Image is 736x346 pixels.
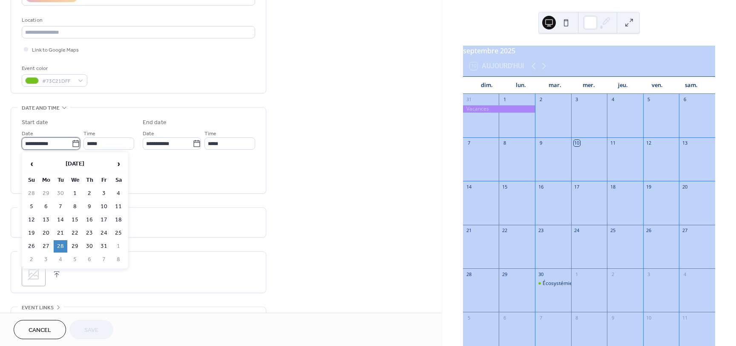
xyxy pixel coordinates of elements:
td: 26 [25,240,38,253]
th: Su [25,174,38,186]
div: 26 [646,227,652,234]
td: 18 [112,214,125,226]
td: 23 [83,227,96,239]
span: Date [22,129,33,138]
div: 4 [681,271,688,277]
td: 6 [39,201,53,213]
div: sam. [674,77,708,94]
div: 13 [681,140,688,146]
td: 4 [112,187,125,200]
div: dim. [470,77,504,94]
div: 25 [609,227,616,234]
div: lun. [504,77,538,94]
div: 17 [574,183,580,190]
td: 28 [25,187,38,200]
td: 30 [83,240,96,253]
div: Vacances [463,105,535,113]
div: 4 [609,96,616,103]
div: 7 [466,140,472,146]
div: 1 [501,96,508,103]
div: ; [22,262,46,286]
td: 6 [83,253,96,266]
td: 30 [54,187,67,200]
span: Event links [22,303,54,312]
div: End date [143,118,167,127]
div: Location [22,16,253,25]
div: Event color [22,64,86,73]
th: [DATE] [39,155,111,173]
div: 9 [609,314,616,321]
td: 4 [54,253,67,266]
div: septembre 2025 [463,46,715,56]
div: 5 [466,314,472,321]
td: 8 [68,201,82,213]
td: 1 [112,240,125,253]
div: 21 [466,227,472,234]
span: Link to Google Maps [32,46,79,55]
th: Th [83,174,96,186]
td: 10 [97,201,111,213]
div: 23 [538,227,544,234]
div: 11 [681,314,688,321]
div: 31 [466,96,472,103]
th: Fr [97,174,111,186]
div: 8 [574,314,580,321]
button: Cancel [14,320,66,339]
div: 5 [646,96,652,103]
div: Écosystémie [535,280,571,287]
span: Date and time [22,104,60,113]
th: We [68,174,82,186]
td: 16 [83,214,96,226]
div: 18 [609,183,616,190]
td: 9 [83,201,96,213]
td: 22 [68,227,82,239]
div: 16 [538,183,544,190]
td: 2 [83,187,96,200]
td: 28 [54,240,67,253]
td: 5 [68,253,82,266]
span: › [112,155,125,172]
span: Time [83,129,95,138]
td: 8 [112,253,125,266]
td: 13 [39,214,53,226]
div: 29 [501,271,508,277]
span: Date [143,129,154,138]
td: 5 [25,201,38,213]
div: Écosystémie [543,280,572,287]
div: 8 [501,140,508,146]
span: Cancel [29,326,51,335]
td: 29 [68,240,82,253]
td: 7 [97,253,111,266]
td: 31 [97,240,111,253]
div: ••• [11,307,266,325]
td: 25 [112,227,125,239]
td: 14 [54,214,67,226]
div: 3 [574,96,580,103]
div: 1 [574,271,580,277]
div: 19 [646,183,652,190]
div: 15 [501,183,508,190]
span: Time [204,129,216,138]
td: 1 [68,187,82,200]
div: 30 [538,271,544,277]
td: 7 [54,201,67,213]
div: 2 [609,271,616,277]
div: Start date [22,118,48,127]
div: 3 [646,271,652,277]
td: 20 [39,227,53,239]
th: Tu [54,174,67,186]
th: Mo [39,174,53,186]
span: ‹ [25,155,38,172]
div: ven. [640,77,674,94]
div: 27 [681,227,688,234]
div: 14 [466,183,472,190]
div: 28 [466,271,472,277]
td: 24 [97,227,111,239]
div: 11 [609,140,616,146]
td: 29 [39,187,53,200]
div: 12 [646,140,652,146]
td: 12 [25,214,38,226]
td: 21 [54,227,67,239]
div: jeu. [606,77,640,94]
div: 7 [538,314,544,321]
